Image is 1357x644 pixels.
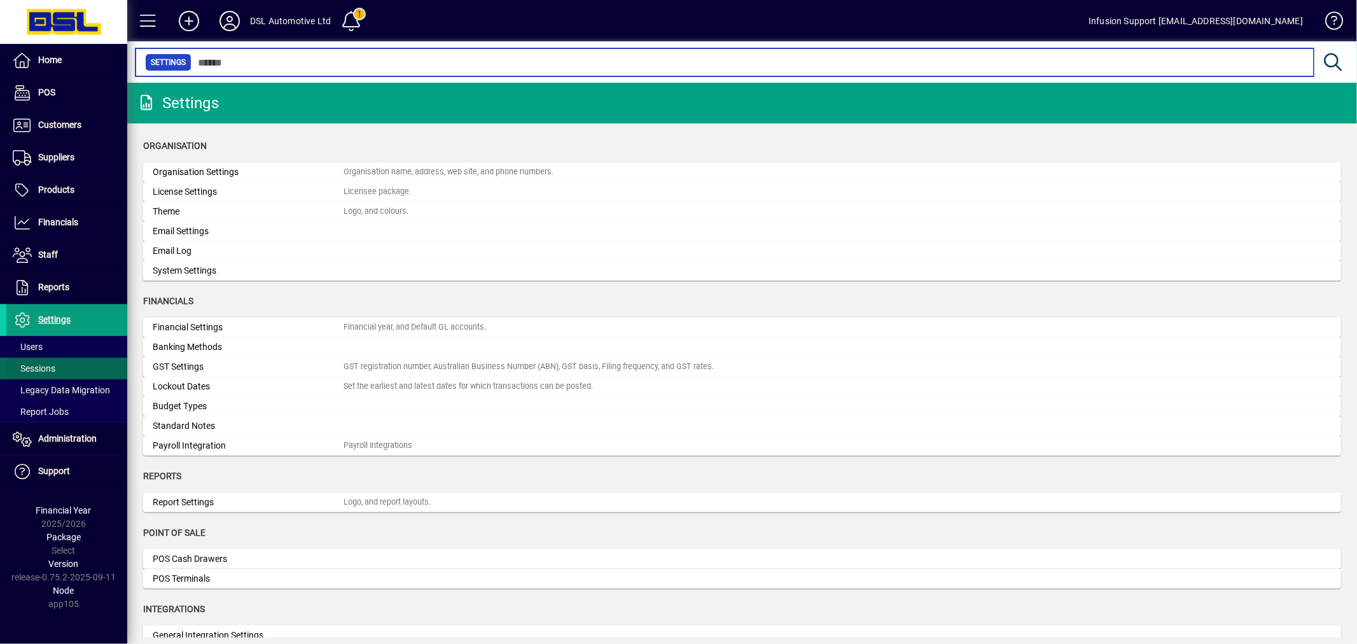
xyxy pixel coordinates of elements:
[143,221,1341,241] a: Email Settings
[153,225,344,238] div: Email Settings
[153,419,344,433] div: Standard Notes
[344,321,486,333] div: Financial year, and Default GL accounts.
[153,400,344,413] div: Budget Types
[38,120,81,130] span: Customers
[153,340,344,354] div: Banking Methods
[143,493,1341,512] a: Report SettingsLogo, and report layouts.
[344,186,411,198] div: Licensee package.
[143,471,181,481] span: Reports
[13,407,69,417] span: Report Jobs
[46,532,81,542] span: Package
[143,569,1341,589] a: POS Terminals
[143,549,1341,569] a: POS Cash Drawers
[143,261,1341,281] a: System Settings
[38,282,69,292] span: Reports
[6,45,127,76] a: Home
[38,433,97,444] span: Administration
[13,385,110,395] span: Legacy Data Migration
[6,423,127,455] a: Administration
[13,342,43,352] span: Users
[143,202,1341,221] a: ThemeLogo, and colours.
[344,381,593,393] div: Set the earliest and latest dates for which transactions can be posted.
[6,77,127,109] a: POS
[143,528,205,538] span: Point of Sale
[6,239,127,271] a: Staff
[153,439,344,452] div: Payroll Integration
[6,358,127,379] a: Sessions
[153,321,344,334] div: Financial Settings
[6,379,127,401] a: Legacy Data Migration
[38,87,55,97] span: POS
[137,93,219,113] div: Settings
[143,241,1341,261] a: Email Log
[250,11,331,31] div: DSL Automotive Ltd
[153,552,344,566] div: POS Cash Drawers
[209,10,250,32] button: Profile
[344,206,408,218] div: Logo, and colours.
[344,440,412,452] div: Payroll Integrations
[153,380,344,393] div: Lockout Dates
[344,361,714,373] div: GST registration number, Australian Business Number (ABN), GST basis, Filing frequency, and GST r...
[153,496,344,509] div: Report Settings
[49,559,79,569] span: Version
[153,360,344,374] div: GST Settings
[38,152,74,162] span: Suppliers
[153,629,344,642] div: General Integration Settings
[6,142,127,174] a: Suppliers
[38,55,62,65] span: Home
[143,416,1341,436] a: Standard Notes
[1316,3,1341,44] a: Knowledge Base
[169,10,209,32] button: Add
[38,314,71,325] span: Settings
[6,456,127,487] a: Support
[143,162,1341,182] a: Organisation SettingsOrganisation name, address, web site, and phone numbers.
[143,182,1341,202] a: License SettingsLicensee package.
[153,264,344,277] div: System Settings
[151,56,186,69] span: Settings
[153,244,344,258] div: Email Log
[6,401,127,423] a: Report Jobs
[38,185,74,195] span: Products
[38,217,78,227] span: Financials
[53,585,74,596] span: Node
[38,249,58,260] span: Staff
[143,337,1341,357] a: Banking Methods
[1089,11,1303,31] div: Infusion Support [EMAIL_ADDRESS][DOMAIN_NAME]
[143,377,1341,396] a: Lockout DatesSet the earliest and latest dates for which transactions can be posted.
[38,466,70,476] span: Support
[143,436,1341,456] a: Payroll IntegrationPayroll Integrations
[344,496,431,508] div: Logo, and report layouts.
[153,185,344,199] div: License Settings
[153,572,344,585] div: POS Terminals
[143,318,1341,337] a: Financial SettingsFinancial year, and Default GL accounts.
[6,174,127,206] a: Products
[6,207,127,239] a: Financials
[143,604,205,614] span: Integrations
[143,357,1341,377] a: GST SettingsGST registration number, Australian Business Number (ABN), GST basis, Filing frequenc...
[6,272,127,304] a: Reports
[6,109,127,141] a: Customers
[143,141,207,151] span: Organisation
[6,336,127,358] a: Users
[344,166,553,178] div: Organisation name, address, web site, and phone numbers.
[153,205,344,218] div: Theme
[143,296,193,306] span: Financials
[153,165,344,179] div: Organisation Settings
[143,396,1341,416] a: Budget Types
[13,363,55,374] span: Sessions
[36,505,92,515] span: Financial Year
